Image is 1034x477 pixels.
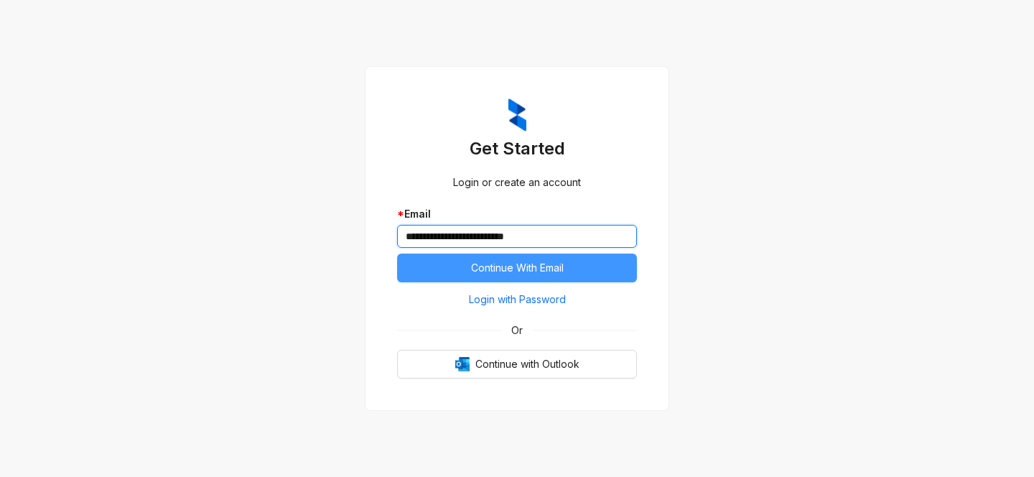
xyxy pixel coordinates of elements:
[397,175,637,190] div: Login or create an account
[397,350,637,379] button: OutlookContinue with Outlook
[397,206,637,222] div: Email
[469,292,566,307] span: Login with Password
[397,254,637,282] button: Continue With Email
[397,137,637,160] h3: Get Started
[397,288,637,311] button: Login with Password
[508,98,526,131] img: ZumaIcon
[471,260,564,276] span: Continue With Email
[475,356,579,372] span: Continue with Outlook
[501,323,533,338] span: Or
[455,357,470,371] img: Outlook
